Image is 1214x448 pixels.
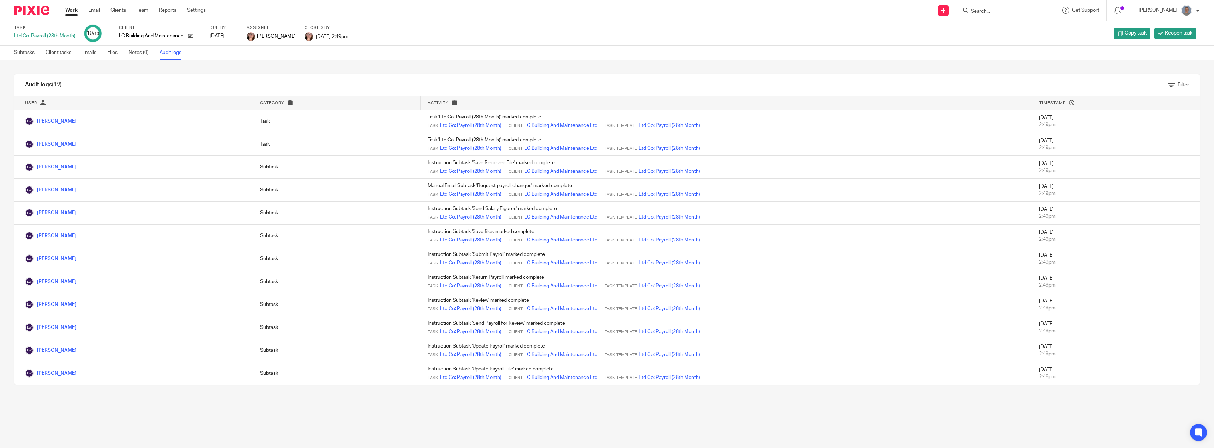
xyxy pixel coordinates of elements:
span: Task Template [605,192,637,197]
td: Instruction Subtask 'Save Recieved File' marked complete [421,156,1032,179]
td: Subtask [253,247,421,270]
a: [PERSON_NAME] [25,302,76,307]
a: LC Building And Maintenance Ltd [524,191,597,198]
span: Task Template [605,146,637,152]
a: LC Building And Maintenance Ltd [524,374,597,381]
div: 2:49pm [1039,259,1192,266]
td: Task 'Ltd Co: Payroll (28th Month)' marked complete [421,110,1032,133]
a: [PERSON_NAME] [25,165,76,170]
span: Task [428,260,438,266]
img: Louise Wager [25,232,34,240]
td: Task 'Ltd Co: Payroll (28th Month)' marked complete [421,133,1032,156]
a: Ltd Co: Payroll (28th Month) [639,351,700,358]
a: LC Building And Maintenance Ltd [524,168,597,175]
a: Ltd Co: Payroll (28th Month) [639,374,700,381]
a: Work [65,7,78,14]
a: Emails [82,46,102,60]
span: Task Template [605,169,637,174]
img: Louise Wager [25,209,34,217]
a: Audit logs [160,46,187,60]
span: Client [509,146,523,152]
td: [DATE] [1032,156,1200,179]
td: Instruction Subtask 'Update Payroll File' marked complete [421,362,1032,385]
td: Subtask [253,316,421,339]
td: Subtask [253,293,421,316]
div: 2:49pm [1039,236,1192,243]
td: [DATE] [1032,179,1200,202]
label: Due by [210,25,238,31]
img: Louise Wager [25,369,34,378]
td: Instruction Subtask 'Review' marked complete [421,293,1032,316]
div: 2:49pm [1039,144,1192,151]
span: Copy task [1125,30,1147,37]
span: Client [509,123,523,129]
a: Ltd Co: Payroll (28th Month) [440,214,501,221]
img: Louise Wager [25,323,34,332]
span: Category [260,101,284,105]
label: Assignee [247,25,296,31]
a: Ltd Co: Payroll (28th Month) [440,237,501,244]
a: LC Building And Maintenance Ltd [524,122,597,129]
div: 2:49pm [1039,350,1192,357]
span: Get Support [1072,8,1099,13]
a: Ltd Co: Payroll (28th Month) [440,191,501,198]
td: [DATE] [1032,270,1200,293]
td: [DATE] [1032,316,1200,339]
span: Task Template [605,283,637,289]
a: [PERSON_NAME] [25,256,76,261]
a: Ltd Co: Payroll (28th Month) [440,351,501,358]
a: LC Building And Maintenance Ltd [524,328,597,335]
a: [PERSON_NAME] [25,142,76,147]
td: Subtask [253,270,421,293]
td: Instruction Subtask 'Send Salary Figures' marked complete [421,202,1032,225]
label: Task [14,25,76,31]
span: Client [509,169,523,174]
div: 2:49pm [1039,305,1192,312]
a: Ltd Co: Payroll (28th Month) [440,259,501,266]
a: LC Building And Maintenance Ltd [524,305,597,312]
a: Ltd Co: Payroll (28th Month) [639,305,700,312]
div: 2:48pm [1039,373,1192,380]
span: Timestamp [1039,101,1066,105]
a: Clients [110,7,126,14]
span: [PERSON_NAME] [257,33,296,40]
small: /10 [93,32,99,36]
div: 2:49pm [1039,282,1192,289]
a: Ltd Co: Payroll (28th Month) [440,122,501,129]
img: Louise Wager [25,117,34,125]
td: Instruction Subtask 'Submit Payroll' marked complete [421,247,1032,270]
a: [PERSON_NAME] [25,119,76,124]
label: Client [119,25,201,31]
a: Reports [159,7,176,14]
a: Ltd Co: Payroll (28th Month) [639,282,700,289]
a: [PERSON_NAME] [25,210,76,215]
span: Client [509,238,523,243]
p: [PERSON_NAME] [1138,7,1177,14]
a: [PERSON_NAME] [25,371,76,376]
td: Task [253,133,421,156]
a: Files [107,46,123,60]
span: Client [509,329,523,335]
a: LC Building And Maintenance Ltd [524,237,597,244]
a: LC Building And Maintenance Ltd [524,259,597,266]
span: User [25,101,37,105]
td: Subtask [253,202,421,225]
td: Instruction Subtask 'Save files' marked complete [421,225,1032,247]
span: Task Template [605,215,637,220]
span: Task Template [605,260,637,266]
span: Client [509,260,523,266]
a: [PERSON_NAME] [25,279,76,284]
div: 2:49pm [1039,213,1192,220]
span: Task Template [605,375,637,381]
span: Task Template [605,238,637,243]
td: [DATE] [1032,133,1200,156]
td: Instruction Subtask 'Update Payroll' marked complete [421,339,1032,362]
td: [DATE] [1032,293,1200,316]
span: Task [428,329,438,335]
img: Louise Wager [25,277,34,286]
a: Subtasks [14,46,40,60]
a: LC Building And Maintenance Ltd [524,145,597,152]
a: [PERSON_NAME] [25,188,76,192]
td: Instruction Subtask 'Return Payroll' marked complete [421,270,1032,293]
a: Copy task [1114,28,1150,39]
